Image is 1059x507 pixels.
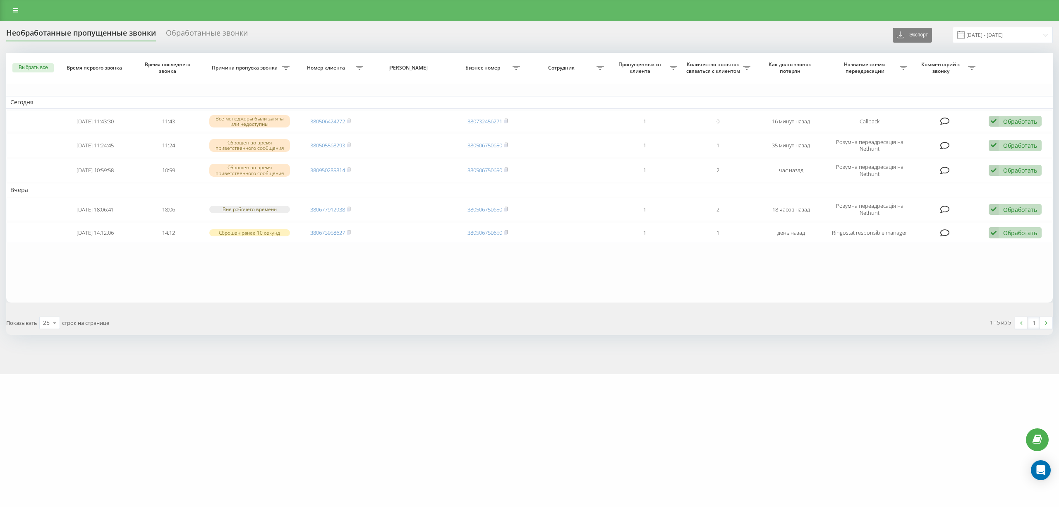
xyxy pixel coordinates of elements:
[132,198,205,221] td: 18:06
[310,142,345,149] a: 380505568293
[59,111,132,132] td: [DATE] 11:43:30
[59,134,132,157] td: [DATE] 11:24:45
[681,223,755,243] td: 1
[1003,166,1037,174] div: Обработать
[209,139,290,151] div: Сброшен во время приветственного сообщения
[59,159,132,182] td: [DATE] 10:59:58
[6,319,37,327] span: Показывать
[467,118,502,125] a: 380732456271
[66,65,124,71] span: Время первого звонка
[828,159,911,182] td: Розумна переадресація на Nethunt
[608,159,681,182] td: 1
[1003,142,1037,149] div: Обработать
[608,111,681,132] td: 1
[755,159,828,182] td: час назад
[608,134,681,157] td: 1
[915,61,968,74] span: Комментарий к звонку
[893,28,932,43] button: Экспорт
[166,29,248,41] div: Обработанные звонки
[310,118,345,125] a: 380506424272
[685,61,743,74] span: Количество попыток связаться с клиентом
[132,223,205,243] td: 14:12
[1031,460,1051,480] div: Open Intercom Messenger
[298,65,356,71] span: Номер клиента
[310,166,345,174] a: 380950285814
[467,206,502,213] a: 380506750650
[209,65,282,71] span: Причина пропуска звонка
[43,319,50,327] div: 25
[209,164,290,176] div: Сброшен во время приветственного сообщения
[6,184,1053,196] td: Вчера
[681,111,755,132] td: 0
[62,319,109,327] span: строк на странице
[467,166,502,174] a: 380506750650
[310,206,345,213] a: 380677912938
[828,198,911,221] td: Розумна переадресація на Nethunt
[828,111,911,132] td: Callback
[209,206,290,213] div: Вне рабочего времени
[132,134,205,157] td: 11:24
[755,198,828,221] td: 18 часов назад
[681,159,755,182] td: 2
[762,61,820,74] span: Как долго звонок потерян
[467,229,502,236] a: 380506750650
[755,134,828,157] td: 35 минут назад
[608,223,681,243] td: 1
[608,198,681,221] td: 1
[990,318,1011,327] div: 1 - 5 из 5
[6,29,156,41] div: Необработанные пропущенные звонки
[1003,229,1037,237] div: Обработать
[828,134,911,157] td: Розумна переадресація на Nethunt
[681,134,755,157] td: 1
[1028,317,1040,329] a: 1
[828,223,911,243] td: Ringostat responsible manager
[528,65,596,71] span: Сотрудник
[12,63,54,72] button: Выбрать все
[6,96,1053,108] td: Сегодня
[755,111,828,132] td: 16 минут назад
[832,61,900,74] span: Название схемы переадресации
[455,65,513,71] span: Бизнес номер
[681,198,755,221] td: 2
[209,115,290,127] div: Все менеджеры были заняты или недоступны
[59,198,132,221] td: [DATE] 18:06:41
[132,111,205,132] td: 11:43
[375,65,443,71] span: [PERSON_NAME]
[132,159,205,182] td: 10:59
[310,229,345,236] a: 380673958627
[1003,206,1037,214] div: Обработать
[59,223,132,243] td: [DATE] 14:12:06
[612,61,670,74] span: Пропущенных от клиента
[209,229,290,236] div: Сброшен ранее 10 секунд
[467,142,502,149] a: 380506750650
[139,61,197,74] span: Время последнего звонка
[755,223,828,243] td: день назад
[1003,118,1037,125] div: Обработать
